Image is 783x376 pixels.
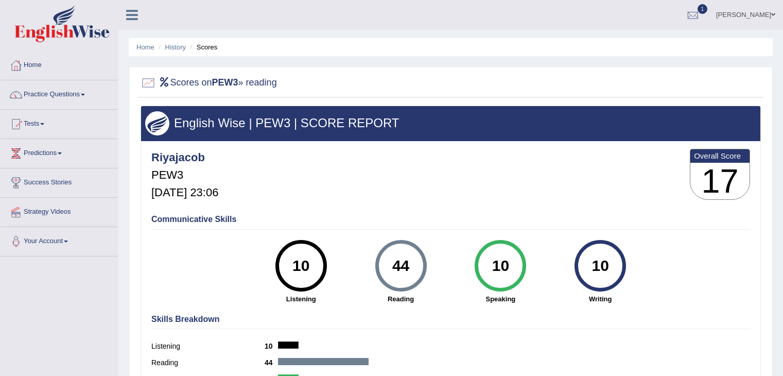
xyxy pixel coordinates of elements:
a: Your Account [1,227,118,253]
a: Tests [1,110,118,135]
h4: Skills Breakdown [151,315,750,324]
a: Predictions [1,139,118,165]
h4: Riyajacob [151,151,218,164]
div: 10 [482,244,519,287]
h5: [DATE] 23:06 [151,186,218,199]
strong: Speaking [456,294,545,304]
a: Practice Questions [1,80,118,106]
div: 10 [282,244,320,287]
h2: Scores on » reading [141,75,277,91]
b: 44 [265,358,278,367]
a: Success Stories [1,168,118,194]
a: Home [136,43,154,51]
h3: English Wise | PEW3 | SCORE REPORT [145,116,756,130]
label: Reading [151,357,265,368]
span: 1 [698,4,708,14]
strong: Listening [256,294,346,304]
b: 10 [265,342,278,350]
strong: Reading [356,294,446,304]
b: Overall Score [694,151,746,160]
h4: Communicative Skills [151,215,750,224]
li: Scores [188,42,218,52]
h5: PEW3 [151,169,218,181]
a: History [165,43,186,51]
label: Listening [151,341,265,352]
div: 44 [382,244,420,287]
img: wings.png [145,111,169,135]
strong: Writing [555,294,645,304]
a: Home [1,51,118,77]
div: 10 [582,244,619,287]
h3: 17 [690,163,750,200]
b: PEW3 [212,77,238,88]
a: Strategy Videos [1,198,118,224]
